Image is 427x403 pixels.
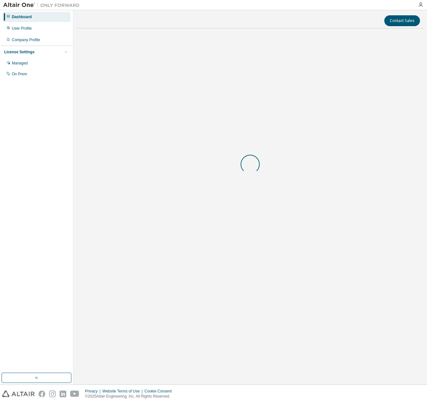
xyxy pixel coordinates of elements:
[70,391,79,397] img: youtube.svg
[2,391,35,397] img: altair_logo.svg
[144,389,175,394] div: Cookie Consent
[12,26,32,31] div: User Profile
[85,389,102,394] div: Privacy
[3,2,83,8] img: Altair One
[4,49,34,55] div: License Settings
[49,391,56,397] img: instagram.svg
[12,14,32,19] div: Dashboard
[12,37,40,42] div: Company Profile
[384,15,420,26] button: Contact Sales
[12,61,28,66] div: Managed
[85,394,176,399] p: © 2025 Altair Engineering, Inc. All Rights Reserved.
[60,391,66,397] img: linkedin.svg
[102,389,144,394] div: Website Terms of Use
[12,71,27,77] div: On Prem
[39,391,45,397] img: facebook.svg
